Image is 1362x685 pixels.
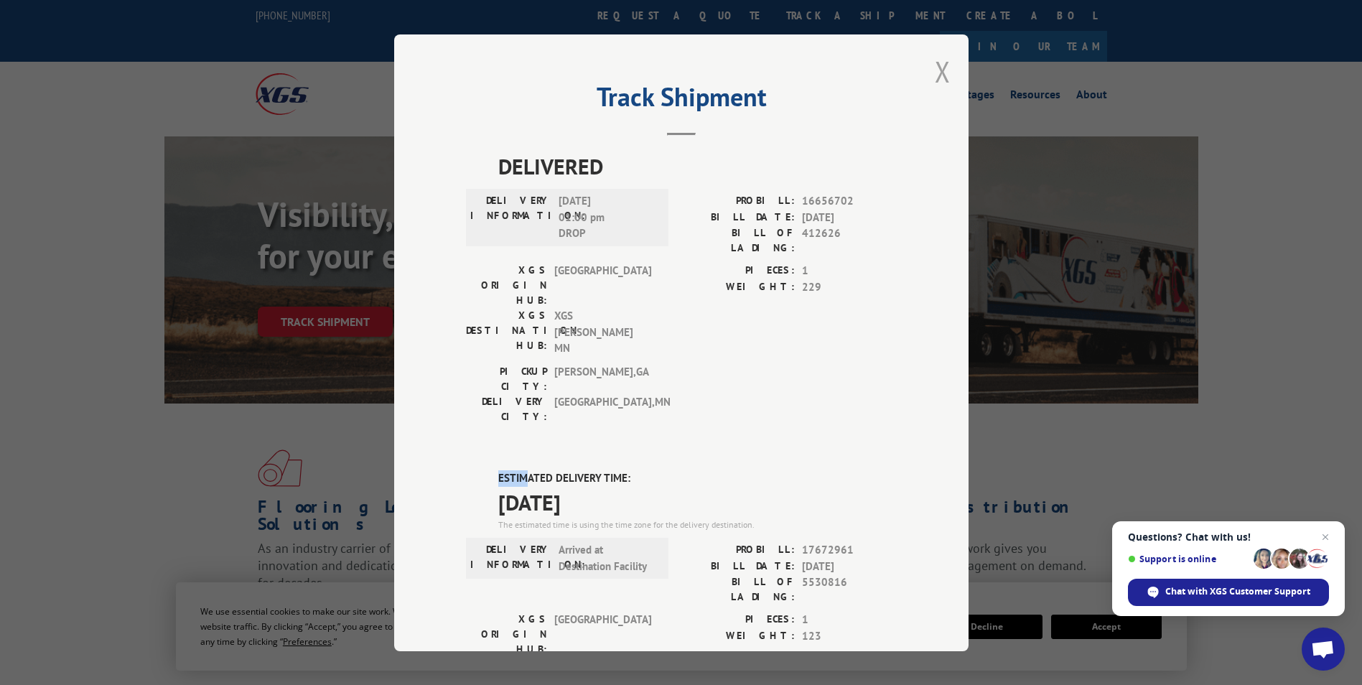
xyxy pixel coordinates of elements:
span: [GEOGRAPHIC_DATA] , MN [554,393,651,424]
label: PROBILL: [681,193,795,210]
span: 16656702 [802,193,897,210]
span: [DATE] 01:00 pm DROP [559,193,656,242]
div: Open chat [1302,628,1345,671]
label: PIECES: [681,612,795,628]
label: BILL OF LADING: [681,225,795,256]
label: ESTIMATED DELIVERY TIME: [498,470,897,486]
span: [DATE] [498,486,897,518]
label: DELIVERY CITY: [466,393,547,424]
span: 1 [802,612,897,628]
span: XGS [PERSON_NAME] MN [554,308,651,357]
div: Chat with XGS Customer Support [1128,579,1329,606]
label: PICKUP CITY: [466,363,547,393]
span: Questions? Chat with us! [1128,531,1329,543]
span: 412626 [802,225,897,256]
label: BILL DATE: [681,558,795,574]
label: DELIVERY INFORMATION: [470,193,551,242]
label: XGS DESTINATION HUB: [466,308,547,357]
label: WEIGHT: [681,628,795,644]
span: [DATE] [802,209,897,225]
span: 229 [802,279,897,295]
span: Close chat [1317,528,1334,546]
span: 5530816 [802,574,897,605]
span: DELIVERED [498,150,897,182]
label: DELIVERY INFORMATION: [470,542,551,574]
span: [PERSON_NAME] , GA [554,363,651,393]
span: [GEOGRAPHIC_DATA] [554,263,651,308]
label: BILL DATE: [681,209,795,225]
label: PROBILL: [681,542,795,559]
label: XGS ORIGIN HUB: [466,263,547,308]
span: [GEOGRAPHIC_DATA] [554,612,651,657]
span: Chat with XGS Customer Support [1165,585,1310,598]
span: 123 [802,628,897,644]
span: 1 [802,263,897,279]
span: Support is online [1128,554,1249,564]
label: XGS ORIGIN HUB: [466,612,547,657]
span: 17672961 [802,542,897,559]
span: Arrived at Destination Facility [559,542,656,574]
button: Close modal [935,52,951,90]
span: [DATE] [802,558,897,574]
label: WEIGHT: [681,279,795,295]
h2: Track Shipment [466,87,897,114]
label: BILL OF LADING: [681,574,795,605]
label: PIECES: [681,263,795,279]
div: The estimated time is using the time zone for the delivery destination. [498,518,897,531]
